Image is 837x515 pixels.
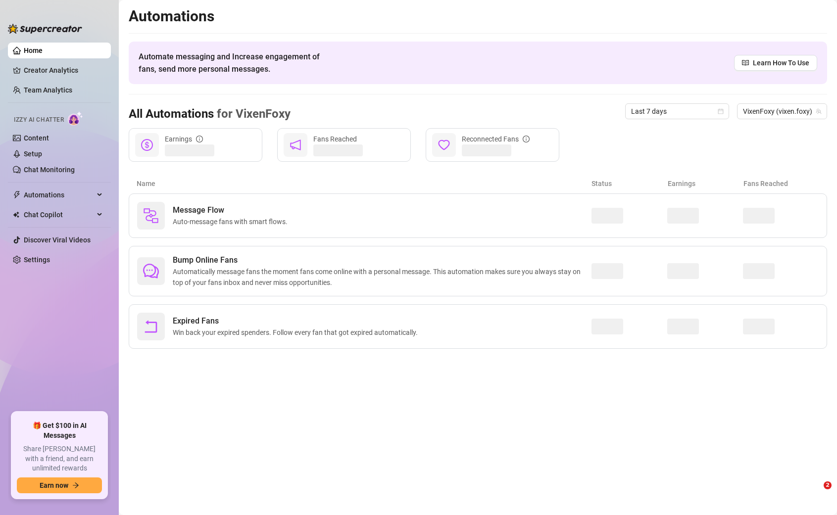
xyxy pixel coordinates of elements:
[214,107,291,121] span: for VixenFoxy
[803,481,827,505] iframe: Intercom live chat
[631,104,723,119] span: Last 7 days
[173,216,292,227] span: Auto-message fans with smart flows.
[173,327,422,338] span: Win back your expired spenders. Follow every fan that got expired automatically.
[462,134,530,144] div: Reconnected Fans
[17,444,102,473] span: Share [PERSON_NAME] with a friend, and earn unlimited rewards
[24,134,49,142] a: Content
[438,139,450,151] span: heart
[129,7,827,26] h2: Automations
[143,319,159,334] span: rollback
[668,178,743,189] article: Earnings
[743,104,821,119] span: VixenFoxy (vixen.foxy)
[742,59,749,66] span: read
[24,150,42,158] a: Setup
[143,208,159,224] img: svg%3e
[173,204,292,216] span: Message Flow
[129,106,291,122] h3: All Automations
[24,62,103,78] a: Creator Analytics
[743,178,819,189] article: Fans Reached
[24,47,43,54] a: Home
[591,178,667,189] article: Status
[753,57,809,68] span: Learn How To Use
[8,24,82,34] img: logo-BBDzfeDw.svg
[139,50,329,75] span: Automate messaging and Increase engagement of fans, send more personal messages.
[523,136,530,142] span: info-circle
[14,115,64,125] span: Izzy AI Chatter
[24,256,50,264] a: Settings
[290,139,301,151] span: notification
[17,477,102,493] button: Earn nowarrow-right
[734,55,817,71] a: Learn How To Use
[13,211,19,218] img: Chat Copilot
[68,111,83,126] img: AI Chatter
[40,481,68,489] span: Earn now
[816,108,822,114] span: team
[24,236,91,244] a: Discover Viral Videos
[24,207,94,223] span: Chat Copilot
[165,134,203,144] div: Earnings
[137,178,591,189] article: Name
[313,135,357,143] span: Fans Reached
[24,86,72,94] a: Team Analytics
[196,136,203,142] span: info-circle
[24,166,75,174] a: Chat Monitoring
[24,187,94,203] span: Automations
[173,266,591,288] span: Automatically message fans the moment fans come online with a personal message. This automation m...
[173,315,422,327] span: Expired Fans
[141,139,153,151] span: dollar
[143,263,159,279] span: comment
[173,254,591,266] span: Bump Online Fans
[718,108,724,114] span: calendar
[13,191,21,199] span: thunderbolt
[17,421,102,440] span: 🎁 Get $100 in AI Messages
[824,481,832,489] span: 2
[72,482,79,489] span: arrow-right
